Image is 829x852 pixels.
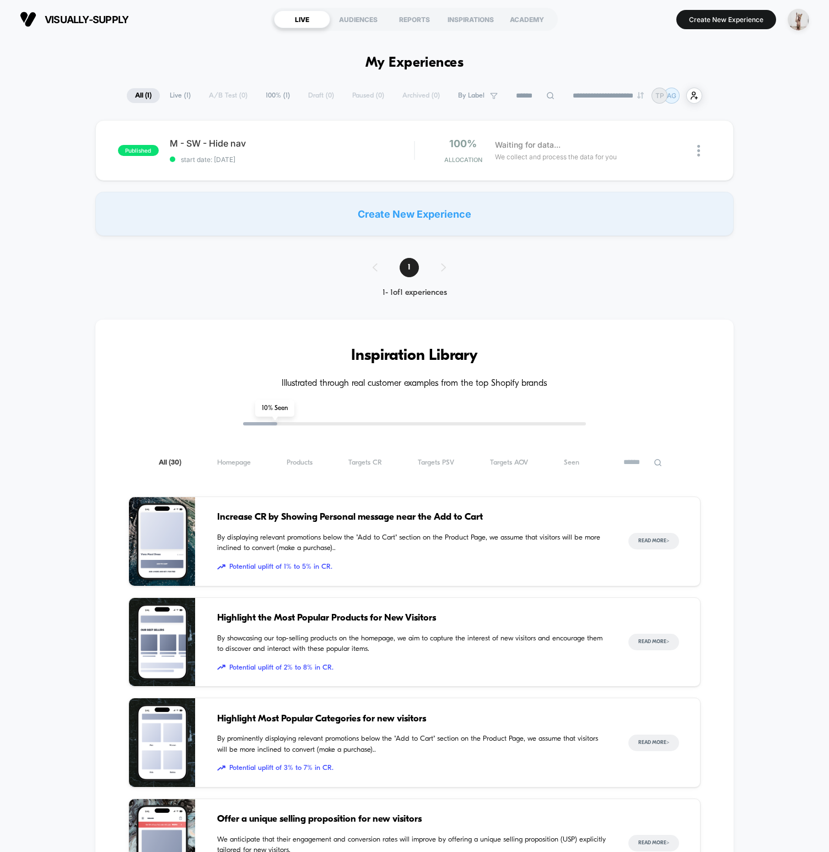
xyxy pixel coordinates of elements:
[628,533,679,549] button: Read More>
[128,347,701,365] h3: Inspiration Library
[118,145,159,156] span: published
[362,288,468,298] div: 1 - 1 of 1 experiences
[169,459,181,466] span: ( 30 )
[784,8,812,31] button: ppic
[490,459,528,467] span: Targets AOV
[444,156,482,164] span: Allocation
[217,532,606,554] span: By displaying relevant promotions below the "Add to Cart" section on the Product Page, we assume ...
[129,598,195,687] img: By showcasing our top-selling products on the homepage, we aim to capture the interest of new vis...
[628,835,679,851] button: Read More>
[495,139,561,151] span: Waiting for data...
[217,611,606,625] span: Highlight the Most Popular Products for New Visitors
[255,400,294,417] span: 10 % Seen
[287,459,313,467] span: Products
[257,88,298,103] span: 100% ( 1 )
[45,14,128,25] span: visually-supply
[217,633,606,655] span: By showcasing our top-selling products on the homepage, we aim to capture the interest of new vis...
[217,510,606,525] span: Increase CR by Showing Personal message near the Add to Cart
[217,662,606,673] span: Potential uplift of 2% to 8% in CR.
[217,812,606,827] span: Offer a unique selling proposition for new visitors
[348,459,382,467] span: Targets CR
[655,91,664,100] p: TP
[17,10,132,28] button: visually-supply
[170,155,414,164] span: start date: [DATE]
[217,734,606,755] span: By prominently displaying relevant promotions below the "Add to Cart" section on the Product Page...
[95,192,734,236] div: Create New Experience
[365,55,464,71] h1: My Experiences
[217,459,251,467] span: Homepage
[400,258,419,277] span: 1
[788,9,809,30] img: ppic
[170,138,414,149] span: M - SW - Hide nav
[20,11,36,28] img: Visually logo
[159,459,181,467] span: All
[217,712,606,726] span: Highlight Most Popular Categories for new visitors
[564,459,579,467] span: Seen
[129,497,195,586] img: By displaying relevant promotions below the "Add to Cart" section on the Product Page, we assume ...
[628,634,679,650] button: Read More>
[667,91,676,100] p: AG
[676,10,776,29] button: Create New Experience
[217,562,606,573] span: Potential uplift of 1% to 5% in CR.
[697,145,700,157] img: close
[443,10,499,28] div: INSPIRATIONS
[128,379,701,389] h4: Illustrated through real customer examples from the top Shopify brands
[449,138,477,149] span: 100%
[274,10,330,28] div: LIVE
[127,88,160,103] span: All ( 1 )
[458,91,485,100] span: By Label
[495,152,617,162] span: We collect and process the data for you
[330,10,386,28] div: AUDIENCES
[418,459,454,467] span: Targets PSV
[628,735,679,751] button: Read More>
[499,10,555,28] div: ACADEMY
[162,88,199,103] span: Live ( 1 )
[386,10,443,28] div: REPORTS
[217,763,606,774] span: Potential uplift of 3% to 7% in CR.
[129,698,195,787] img: By prominently displaying relevant promotions below the "Add to Cart" section on the Product Page...
[637,92,644,99] img: end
